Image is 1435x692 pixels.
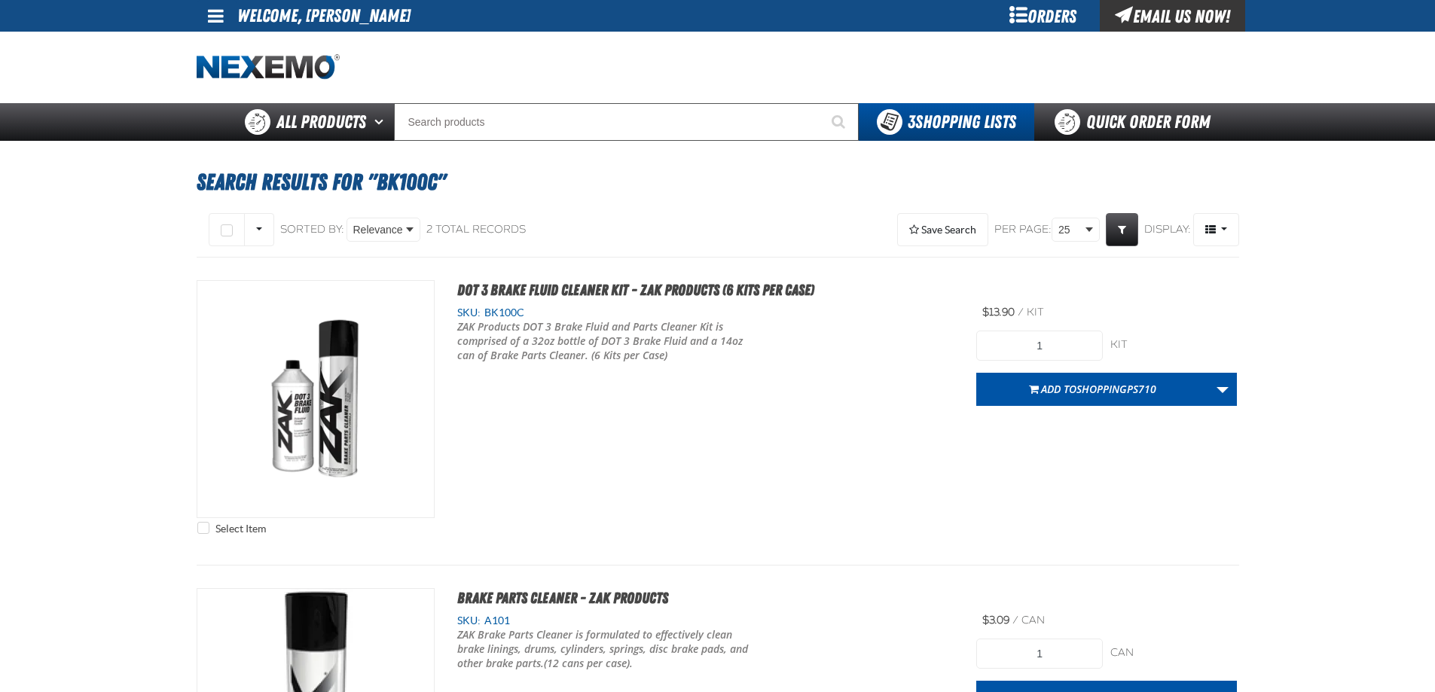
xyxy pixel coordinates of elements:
input: Select Item [197,522,209,534]
span: $13.90 [982,306,1015,319]
span: $3.09 [982,614,1009,626]
span: ShoppingPS710 [1076,382,1156,396]
a: Quick Order Form [1034,103,1238,141]
a: DOT 3 Brake Fluid Cleaner Kit - ZAK Products (6 Kits per Case) [457,281,814,299]
span: Per page: [994,223,1052,237]
span: 25 [1058,222,1082,238]
span: Display: [1144,223,1191,236]
div: SKU: [457,614,954,628]
a: More Actions [1208,373,1237,406]
span: Save Search [921,224,976,236]
span: / [1012,614,1018,626]
span: BK100C [481,306,524,319]
span: Add to [1041,382,1156,396]
a: Brake Parts Cleaner - ZAK Products [457,589,668,607]
div: 2 total records [426,223,526,237]
img: DOT 3 Brake Fluid Cleaner Kit - ZAK Products (6 Kits per Case) [197,281,434,517]
span: Shopping Lists [908,111,1016,133]
div: can [1110,646,1237,660]
button: Product Grid Views Toolbar [1193,213,1239,246]
span: A101 [481,614,510,626]
strong: 3 [908,111,915,133]
button: Expand or Collapse Saved Search drop-down to save a search query [897,213,988,246]
span: kit [1027,306,1044,319]
a: Expand or Collapse Grid Filters [1106,213,1138,246]
span: Sorted By: [280,223,344,236]
div: SKU: [457,306,954,320]
button: Rows selection options [244,213,274,246]
span: Product Grid Views Toolbar [1194,214,1238,245]
p: ZAK Brake Parts Cleaner is formulated to effectively clean brake linings, drums, cylinders, sprin... [457,628,756,671]
button: Start Searching [821,103,859,141]
h1: Search Results for "BK100C" [197,162,1239,203]
span: / [1018,306,1024,319]
div: kit [1110,338,1237,352]
button: Add toShoppingPS710 [976,373,1209,406]
span: Relevance [353,222,403,238]
label: Select Item [197,522,266,536]
button: Open All Products pages [369,103,394,141]
p: ZAK Products DOT 3 Brake Fluid and Parts Cleaner Kit is comprised of a 32oz bottle of DOT 3 Brake... [457,320,756,363]
span: All Products [276,108,366,136]
input: Search [394,103,859,141]
a: Home [197,54,340,81]
span: can [1021,614,1045,626]
input: Product Quantity [976,639,1103,669]
button: You have 3 Shopping Lists. Open to view details [859,103,1034,141]
: View Details of the DOT 3 Brake Fluid Cleaner Kit - ZAK Products (6 Kits per Case) [197,281,434,517]
input: Product Quantity [976,331,1103,361]
img: Nexemo logo [197,54,340,81]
